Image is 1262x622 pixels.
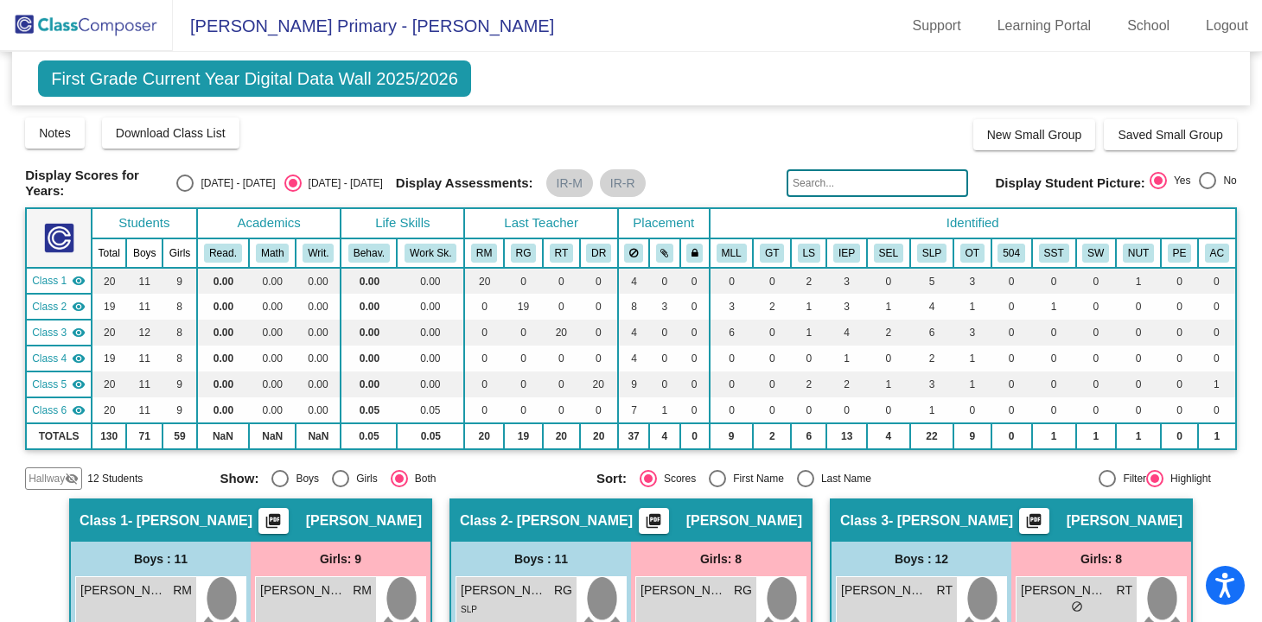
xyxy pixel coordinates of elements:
mat-radio-group: Select an option [596,470,959,487]
mat-icon: visibility [72,326,86,340]
td: 8 [618,294,649,320]
td: 20 [580,371,618,397]
td: 0.00 [341,268,397,294]
td: 0.00 [249,397,296,423]
span: First Grade Current Year Digital Data Wall 2025/2026 [38,60,471,97]
td: 0 [1076,371,1116,397]
button: Read. [204,244,242,263]
td: 8 [163,346,197,371]
td: 0.00 [296,397,341,423]
td: 20 [92,371,126,397]
td: 4 [867,423,910,449]
td: 9 [163,397,197,423]
span: Class 1 [32,273,67,289]
th: Keep away students [618,238,649,268]
td: 0 [1032,346,1076,371]
td: 1 [867,371,910,397]
td: 0.00 [296,294,341,320]
button: Writ. [303,244,334,263]
button: GT [760,244,784,263]
td: 0.00 [397,268,464,294]
td: 0 [580,320,618,346]
td: 0.05 [341,397,397,423]
td: 0 [1076,268,1116,294]
mat-radio-group: Select an option [220,470,583,487]
td: 20 [543,320,580,346]
td: 4 [618,268,649,294]
th: Keep with teacher [680,238,710,268]
th: Girls [163,238,197,268]
td: 0.00 [249,268,296,294]
td: 0.00 [296,268,341,294]
td: 0.00 [296,371,341,397]
td: 0 [543,371,580,397]
td: 6 [791,423,826,449]
td: 0 [710,346,754,371]
td: 2 [753,294,791,320]
a: Logout [1192,12,1262,40]
td: 0 [543,294,580,320]
mat-icon: picture_as_pdf [1023,512,1044,536]
td: NaN [296,423,341,449]
td: 9 [163,371,197,397]
mat-icon: picture_as_pdf [263,512,284,536]
button: OT [960,244,985,263]
td: 9 [618,371,649,397]
th: Nut Allergy [1116,238,1161,268]
td: 0 [680,320,710,346]
td: 12 [126,320,163,346]
td: 0 [580,294,618,320]
td: 3 [910,371,953,397]
td: 3 [826,268,866,294]
td: 0 [791,397,826,423]
td: 0 [464,371,504,397]
td: 0 [991,268,1032,294]
td: 0 [504,371,543,397]
td: 0.00 [296,346,341,371]
button: RM [471,244,497,263]
td: 0.05 [397,397,464,423]
span: Display Scores for Years: [25,168,163,199]
span: Saved Small Group [1118,128,1222,142]
td: 2 [910,346,953,371]
td: 0 [464,320,504,346]
td: 0.00 [397,371,464,397]
td: 1 [1116,423,1161,449]
a: School [1113,12,1183,40]
td: 0.00 [249,346,296,371]
td: 0 [1198,346,1236,371]
button: SST [1039,244,1069,263]
td: 0 [867,346,910,371]
td: 3 [710,294,754,320]
td: 0.00 [341,371,397,397]
td: 2 [753,423,791,449]
td: 0 [1032,320,1076,346]
td: 71 [126,423,163,449]
td: 1 [1116,268,1161,294]
th: 504 Plan [991,238,1032,268]
mat-icon: visibility [72,352,86,365]
td: 0 [1116,397,1161,423]
th: Parental Engagement [1161,238,1198,268]
th: SST Referral [1032,238,1076,268]
a: Learning Portal [984,12,1106,40]
th: Last Teacher [464,208,618,238]
th: Rayna Gibson [504,238,543,268]
td: 0 [826,397,866,423]
span: Notes [39,126,71,140]
td: 0 [1161,371,1198,397]
th: Multi Language Learner [710,238,754,268]
button: RG [511,244,537,263]
td: Rayna Gibson - Rayna Gibson [26,294,92,320]
div: No [1216,173,1236,188]
mat-icon: visibility [72,403,86,417]
td: 0.00 [341,294,397,320]
td: NaN [197,423,249,449]
td: 20 [92,397,126,423]
span: Download Class List [116,126,226,140]
td: TOTALS [26,423,92,449]
td: 0 [504,346,543,371]
td: 20 [464,423,504,449]
td: 0 [1076,294,1116,320]
td: 0 [680,346,710,371]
